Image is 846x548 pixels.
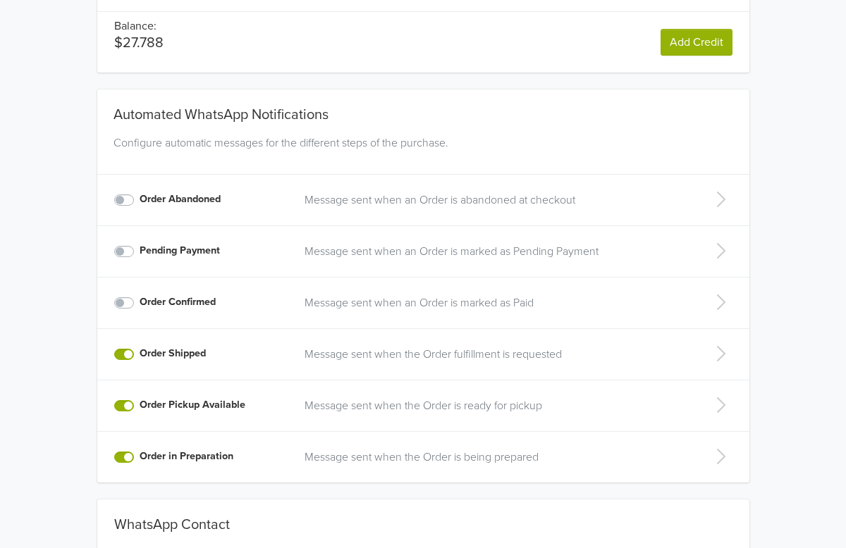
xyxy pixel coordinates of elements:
p: Balance: [114,18,164,35]
a: Message sent when the Order fulfillment is requested [305,346,683,363]
a: Message sent when an Order is marked as Paid [305,294,683,311]
label: Order Pickup Available [140,397,245,413]
div: Automated WhatsApp Notifications [108,89,739,129]
label: Order Shipped [140,346,206,361]
a: Message sent when an Order is marked as Pending Payment [305,243,683,260]
a: Message sent when an Order is abandoned at checkout [305,192,683,208]
p: $27.788 [114,35,164,51]
label: Pending Payment [140,243,220,259]
a: Add Credit [661,29,732,56]
label: Order Confirmed [140,294,216,310]
label: Order Abandoned [140,192,221,207]
a: Message sent when the Order is ready for pickup [305,397,683,414]
div: Configure automatic messages for the different steps of the purchase. [108,135,739,168]
div: WhatsApp Contact [114,516,732,539]
label: Order in Preparation [140,449,233,464]
a: Message sent when the Order is being prepared [305,449,683,466]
